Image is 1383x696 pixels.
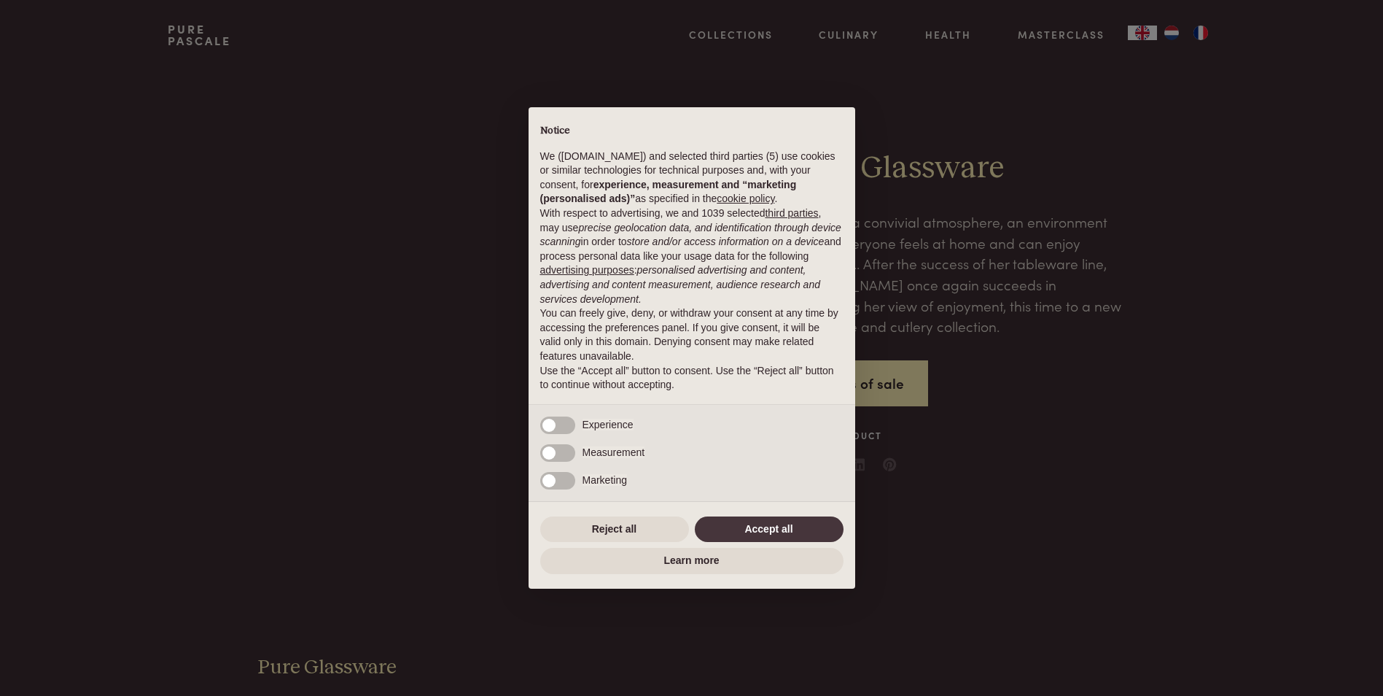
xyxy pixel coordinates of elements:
p: You can freely give, deny, or withdraw your consent at any time by accessing the preferences pane... [540,306,844,363]
span: Marketing [583,474,627,486]
strong: experience, measurement and “marketing (personalised ads)” [540,179,797,205]
h2: Notice [540,125,844,138]
p: We ([DOMAIN_NAME]) and selected third parties (5) use cookies or similar technologies for technic... [540,150,844,206]
span: Experience [583,419,634,430]
em: personalised advertising and content, advertising and content measurement, audience research and ... [540,264,820,304]
button: advertising purposes [540,263,634,278]
p: Use the “Accept all” button to consent. Use the “Reject all” button to continue without accepting. [540,364,844,393]
button: Learn more [540,548,844,574]
button: Accept all [695,517,844,543]
button: third parties [765,206,818,221]
p: With respect to advertising, we and 1039 selected , may use in order to and process personal data... [540,206,844,306]
em: store and/or access information on a device [627,236,825,247]
em: precise geolocation data, and identification through device scanning [540,222,841,248]
button: Reject all [540,517,689,543]
a: cookie policy [717,193,774,204]
span: Measurement [583,446,645,458]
